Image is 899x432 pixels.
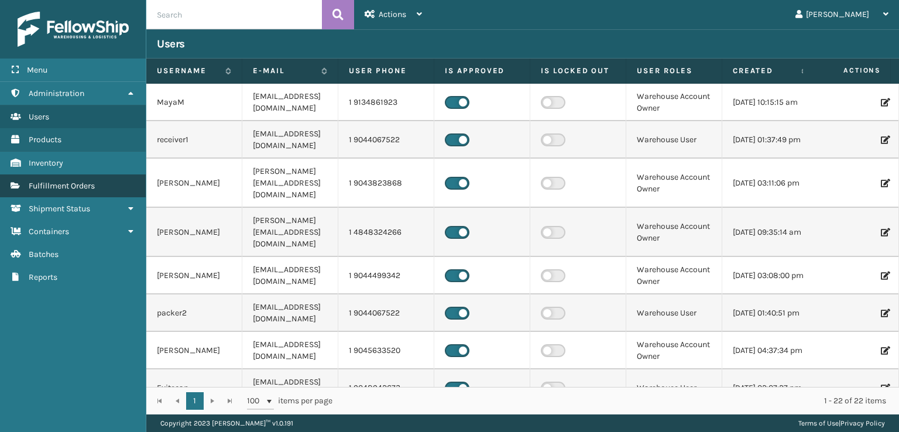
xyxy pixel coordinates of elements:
[349,66,423,76] label: User phone
[242,208,338,257] td: [PERSON_NAME][EMAIL_ADDRESS][DOMAIN_NAME]
[27,65,47,75] span: Menu
[29,272,57,282] span: Reports
[338,84,434,121] td: 1 9134861923
[242,159,338,208] td: [PERSON_NAME][EMAIL_ADDRESS][DOMAIN_NAME]
[626,84,722,121] td: Warehouse Account Owner
[29,158,63,168] span: Inventory
[247,395,265,407] span: 100
[146,257,242,294] td: [PERSON_NAME]
[722,208,818,257] td: [DATE] 09:35:14 am
[242,121,338,159] td: [EMAIL_ADDRESS][DOMAIN_NAME]
[29,227,69,236] span: Containers
[733,66,795,76] label: Created
[160,414,293,432] p: Copyright 2023 [PERSON_NAME]™ v 1.0.191
[146,159,242,208] td: [PERSON_NAME]
[157,66,219,76] label: Username
[338,294,434,332] td: 1 9044067522
[29,181,95,191] span: Fulfillment Orders
[881,384,888,392] i: Edit
[626,121,722,159] td: Warehouse User
[722,159,818,208] td: [DATE] 03:11:06 pm
[146,294,242,332] td: packer2
[798,414,885,432] div: |
[722,369,818,407] td: [DATE] 02:07:27 pm
[157,37,185,51] h3: Users
[798,419,839,427] a: Terms of Use
[186,392,204,410] a: 1
[29,249,59,259] span: Batches
[338,159,434,208] td: 1 9043823868
[29,135,61,145] span: Products
[881,179,888,187] i: Edit
[881,272,888,280] i: Edit
[626,332,722,369] td: Warehouse Account Owner
[881,347,888,355] i: Edit
[242,84,338,121] td: [EMAIL_ADDRESS][DOMAIN_NAME]
[338,369,434,407] td: 1 9048942673
[722,257,818,294] td: [DATE] 03:08:00 pm
[253,66,315,76] label: E-mail
[146,121,242,159] td: receiver1
[146,84,242,121] td: MayaM
[338,257,434,294] td: 1 9044499342
[626,294,722,332] td: Warehouse User
[338,208,434,257] td: 1 4848324266
[626,257,722,294] td: Warehouse Account Owner
[881,136,888,144] i: Edit
[840,419,885,427] a: Privacy Policy
[379,9,406,19] span: Actions
[146,369,242,407] td: Exitscan
[722,332,818,369] td: [DATE] 04:37:34 pm
[626,369,722,407] td: Warehouse User
[146,332,242,369] td: [PERSON_NAME]
[242,369,338,407] td: [EMAIL_ADDRESS][DOMAIN_NAME]
[242,294,338,332] td: [EMAIL_ADDRESS][DOMAIN_NAME]
[29,88,84,98] span: Administration
[29,204,90,214] span: Shipment Status
[637,66,711,76] label: User Roles
[881,309,888,317] i: Edit
[722,84,818,121] td: [DATE] 10:15:15 am
[247,392,332,410] span: items per page
[338,121,434,159] td: 1 9044067522
[242,257,338,294] td: [EMAIL_ADDRESS][DOMAIN_NAME]
[338,332,434,369] td: 1 9045633520
[626,208,722,257] td: Warehouse Account Owner
[881,98,888,107] i: Edit
[722,294,818,332] td: [DATE] 01:40:51 pm
[626,159,722,208] td: Warehouse Account Owner
[349,395,886,407] div: 1 - 22 of 22 items
[18,12,129,47] img: logo
[541,66,615,76] label: Is Locked Out
[242,332,338,369] td: [EMAIL_ADDRESS][DOMAIN_NAME]
[445,66,519,76] label: Is Approved
[881,228,888,236] i: Edit
[807,61,888,80] span: Actions
[722,121,818,159] td: [DATE] 01:37:49 pm
[146,208,242,257] td: [PERSON_NAME]
[29,112,49,122] span: Users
